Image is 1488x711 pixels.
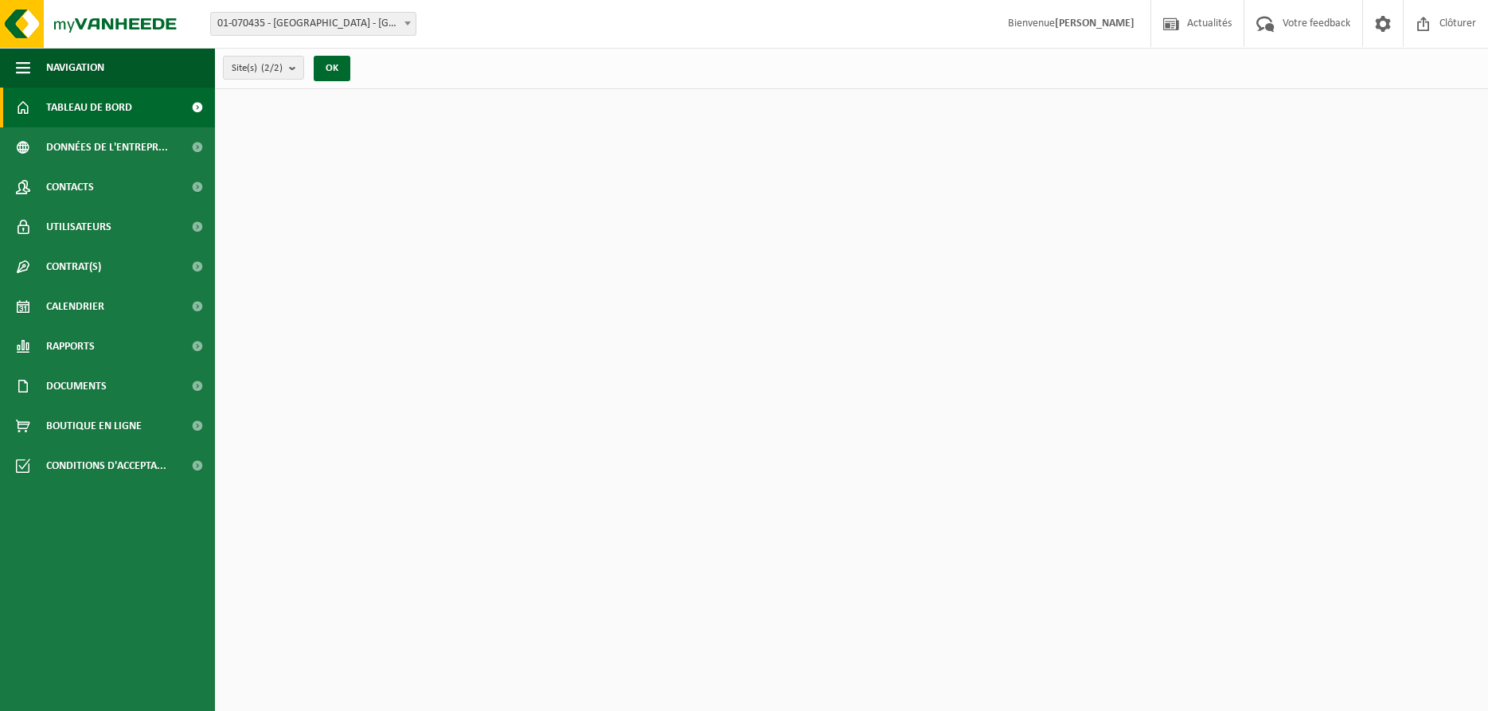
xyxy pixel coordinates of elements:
[232,57,283,80] span: Site(s)
[1055,18,1135,29] strong: [PERSON_NAME]
[46,127,168,167] span: Données de l'entrepr...
[211,13,416,35] span: 01-070435 - ISSEP LIÈGE - LIÈGE
[46,247,101,287] span: Contrat(s)
[46,88,132,127] span: Tableau de bord
[223,56,304,80] button: Site(s)(2/2)
[46,287,104,326] span: Calendrier
[46,446,166,486] span: Conditions d'accepta...
[314,56,350,81] button: OK
[46,326,95,366] span: Rapports
[46,48,104,88] span: Navigation
[8,676,266,711] iframe: chat widget
[261,63,283,73] count: (2/2)
[210,12,416,36] span: 01-070435 - ISSEP LIÈGE - LIÈGE
[46,167,94,207] span: Contacts
[46,406,142,446] span: Boutique en ligne
[46,366,107,406] span: Documents
[46,207,111,247] span: Utilisateurs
